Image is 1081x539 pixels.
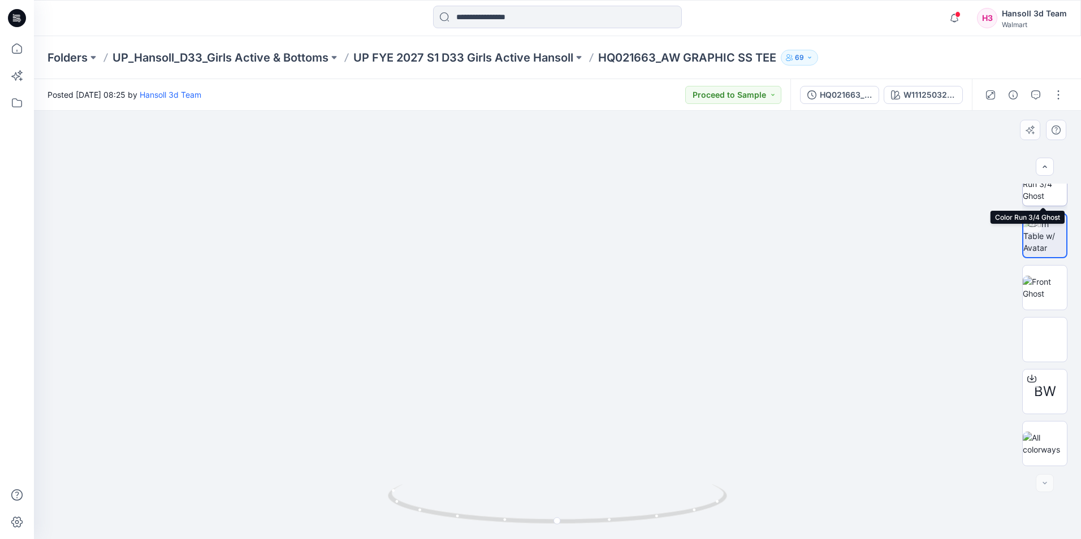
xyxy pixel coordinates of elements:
p: HQ021663_AW GRAPHIC SS TEE [598,50,776,66]
button: 69 [781,50,818,66]
button: Details [1004,86,1022,104]
a: Hansoll 3d Team [140,90,201,99]
button: HQ021663_PP_AW GRAPHIC TEE [800,86,879,104]
div: H3 [977,8,997,28]
img: Turn Table w/ Avatar [1023,218,1066,254]
div: HQ021663_PP_AW GRAPHIC TEE [820,89,872,101]
span: BW [1034,381,1056,402]
div: Walmart [1002,20,1067,29]
p: 69 [795,51,804,64]
div: Hansoll 3d Team [1002,7,1067,20]
img: Front Ghost [1023,276,1067,299]
a: UP_Hansoll_D33_Girls Active & Bottoms [113,50,328,66]
img: Back Ghost [1023,328,1067,351]
a: Folders [47,50,88,66]
button: W111250320YR25AA [884,86,963,104]
a: UP FYE 2027 S1 D33 Girls Active Hansoll [353,50,573,66]
span: Posted [DATE] 08:25 by [47,89,201,101]
img: Color Run 3/4 Ghost [1023,166,1067,202]
div: W111250320YR25AA [903,89,955,101]
img: All colorways [1023,432,1067,455]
